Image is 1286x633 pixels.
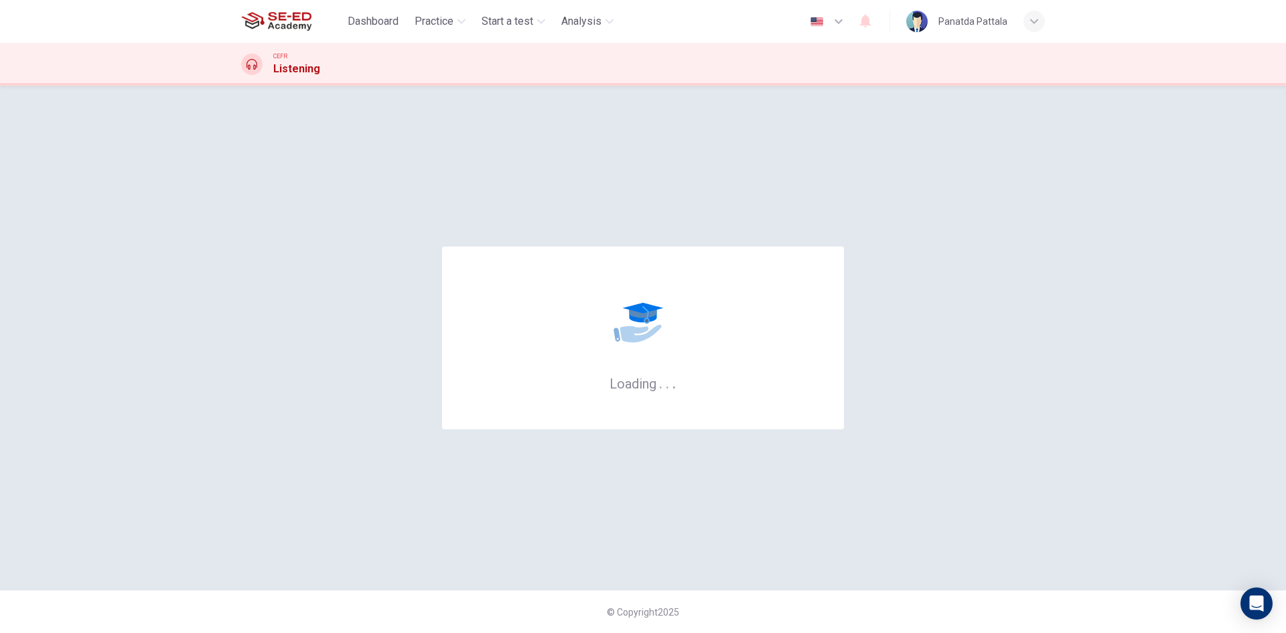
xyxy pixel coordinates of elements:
a: SE-ED Academy logo [241,8,342,35]
button: Dashboard [342,9,404,33]
img: Profile picture [906,11,928,32]
div: Open Intercom Messenger [1240,587,1273,620]
span: Dashboard [348,13,399,29]
h6: . [658,371,663,393]
img: SE-ED Academy logo [241,8,311,35]
h6: . [665,371,670,393]
h6: Loading [610,374,676,392]
span: Start a test [482,13,533,29]
button: Practice [409,9,471,33]
span: CEFR [273,52,287,61]
span: © Copyright 2025 [607,607,679,618]
h6: . [672,371,676,393]
h1: Listening [273,61,320,77]
span: Practice [415,13,453,29]
img: en [808,17,825,27]
div: Panatda Pattala [938,13,1007,29]
button: Start a test [476,9,551,33]
button: Analysis [556,9,619,33]
span: Analysis [561,13,601,29]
